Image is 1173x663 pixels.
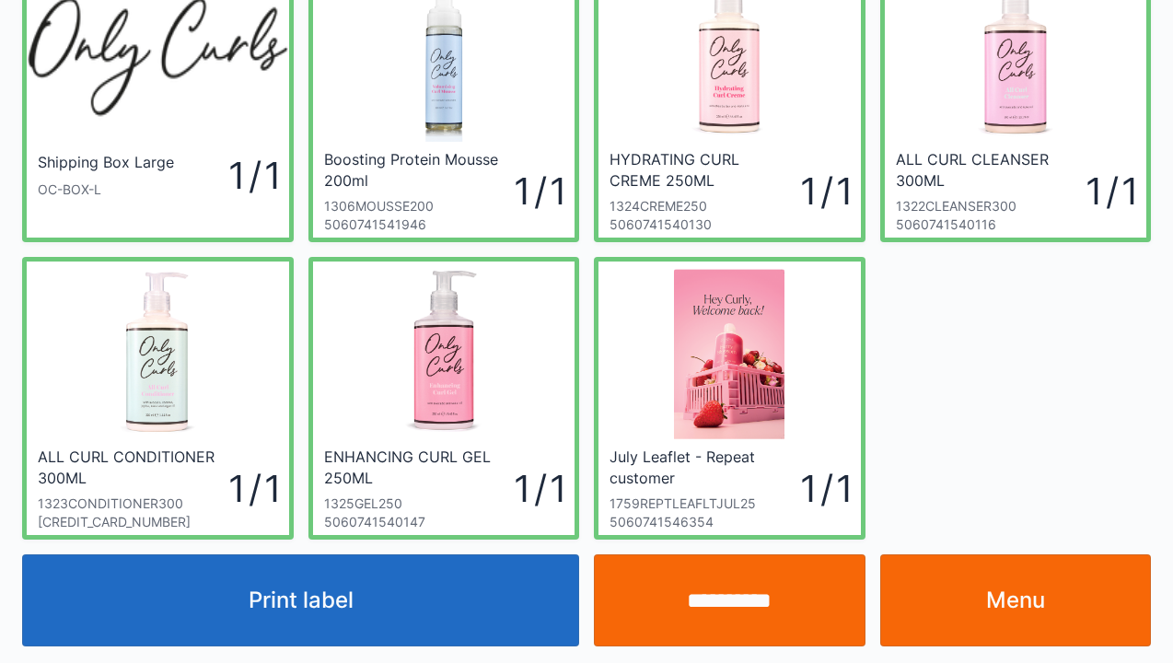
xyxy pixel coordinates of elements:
[324,197,515,215] div: 1306MOUSSE200
[22,554,579,646] button: Print label
[308,257,580,540] a: ENHANCING CURL GEL 250ML1325GEL25050607415401471 / 1
[324,513,515,531] div: 5060741540147
[610,513,800,531] div: 5060741546354
[324,494,515,513] div: 1325GEL250
[324,215,515,234] div: 5060741541946
[674,269,784,439] img: Screenshot-87.png
[514,462,563,515] div: 1 / 1
[880,554,1152,646] a: Menu
[514,165,563,217] div: 1 / 1
[75,269,240,439] img: allcurlconditionerlarge_1200x.jpg
[361,269,527,439] img: Enhancingcurlgellarge_1200x.jpg
[594,257,865,540] a: July Leaflet - Repeat customer1759REPTLEAFLTJUL2550607415463541 / 1
[38,447,224,487] div: ALL CURL CONDITIONER 300ML
[896,215,1086,234] div: 5060741540116
[800,462,850,515] div: 1 / 1
[38,513,228,531] div: [CREDIT_CARD_NUMBER]
[38,152,174,173] div: Shipping Box Large
[896,149,1082,190] div: ALL CURL CLEANSER 300ML
[22,257,294,540] a: ALL CURL CONDITIONER 300ML1323CONDITIONER300[CREDIT_CARD_NUMBER]1 / 1
[896,197,1086,215] div: 1322CLEANSER300
[228,462,278,515] div: 1 / 1
[324,149,510,190] div: Boosting Protein Mousse 200ml
[324,447,510,487] div: ENHANCING CURL GEL 250ML
[38,180,179,199] div: OC-BOX-L
[610,197,800,215] div: 1324CREME250
[610,215,800,234] div: 5060741540130
[800,165,850,217] div: 1 / 1
[610,149,796,190] div: HYDRATING CURL CREME 250ML
[610,494,800,513] div: 1759REPTLEAFLTJUL25
[610,447,796,487] div: July Leaflet - Repeat customer
[179,149,278,202] div: 1 / 1
[1086,165,1135,217] div: 1 / 1
[38,494,228,513] div: 1323CONDITIONER300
